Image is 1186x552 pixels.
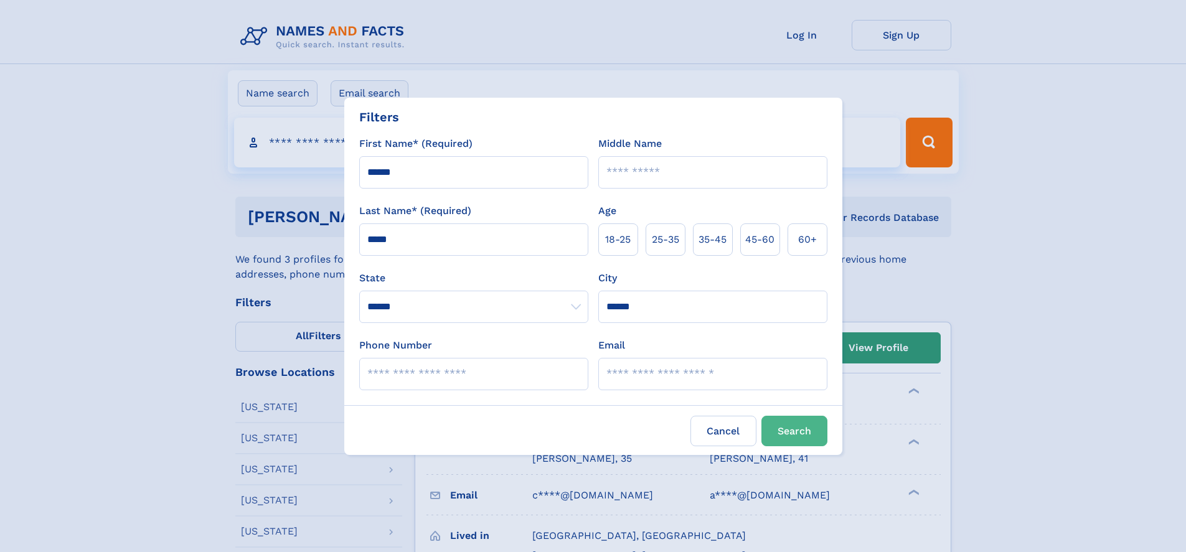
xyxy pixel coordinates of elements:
[359,136,473,151] label: First Name* (Required)
[798,232,817,247] span: 60+
[652,232,679,247] span: 25‑35
[598,338,625,353] label: Email
[359,338,432,353] label: Phone Number
[745,232,774,247] span: 45‑60
[699,232,727,247] span: 35‑45
[359,271,588,286] label: State
[598,271,617,286] label: City
[359,203,471,218] label: Last Name* (Required)
[605,232,631,247] span: 18‑25
[359,108,399,126] div: Filters
[598,136,662,151] label: Middle Name
[598,203,616,218] label: Age
[761,416,827,446] button: Search
[690,416,756,446] label: Cancel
